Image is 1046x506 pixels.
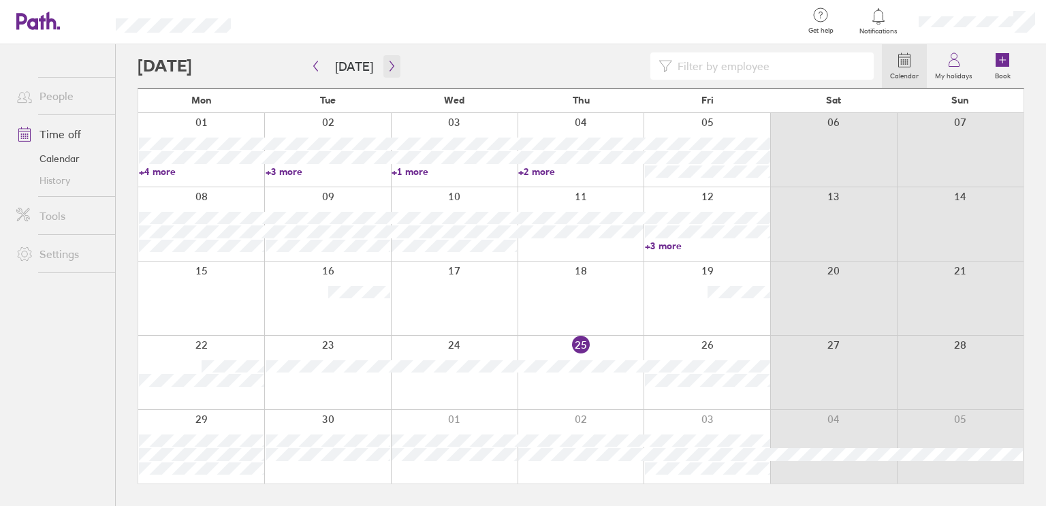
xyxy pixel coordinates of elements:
a: +1 more [392,165,517,178]
span: Sun [951,95,969,106]
a: +2 more [518,165,644,178]
a: +3 more [645,240,770,252]
button: [DATE] [324,55,384,78]
span: Wed [444,95,464,106]
a: Calendar [5,148,115,170]
span: Mon [191,95,212,106]
a: +4 more [139,165,264,178]
label: Calendar [882,68,927,80]
label: Book [987,68,1019,80]
span: Tue [320,95,336,106]
a: Time off [5,121,115,148]
span: Sat [826,95,841,106]
a: Book [981,44,1024,88]
a: People [5,82,115,110]
a: Notifications [857,7,901,35]
a: Tools [5,202,115,230]
a: +3 more [266,165,391,178]
label: My holidays [927,68,981,80]
a: Calendar [882,44,927,88]
span: Fri [701,95,714,106]
span: Notifications [857,27,901,35]
a: History [5,170,115,191]
span: Get help [799,27,843,35]
input: Filter by employee [672,53,866,79]
a: Settings [5,240,115,268]
a: My holidays [927,44,981,88]
span: Thu [573,95,590,106]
